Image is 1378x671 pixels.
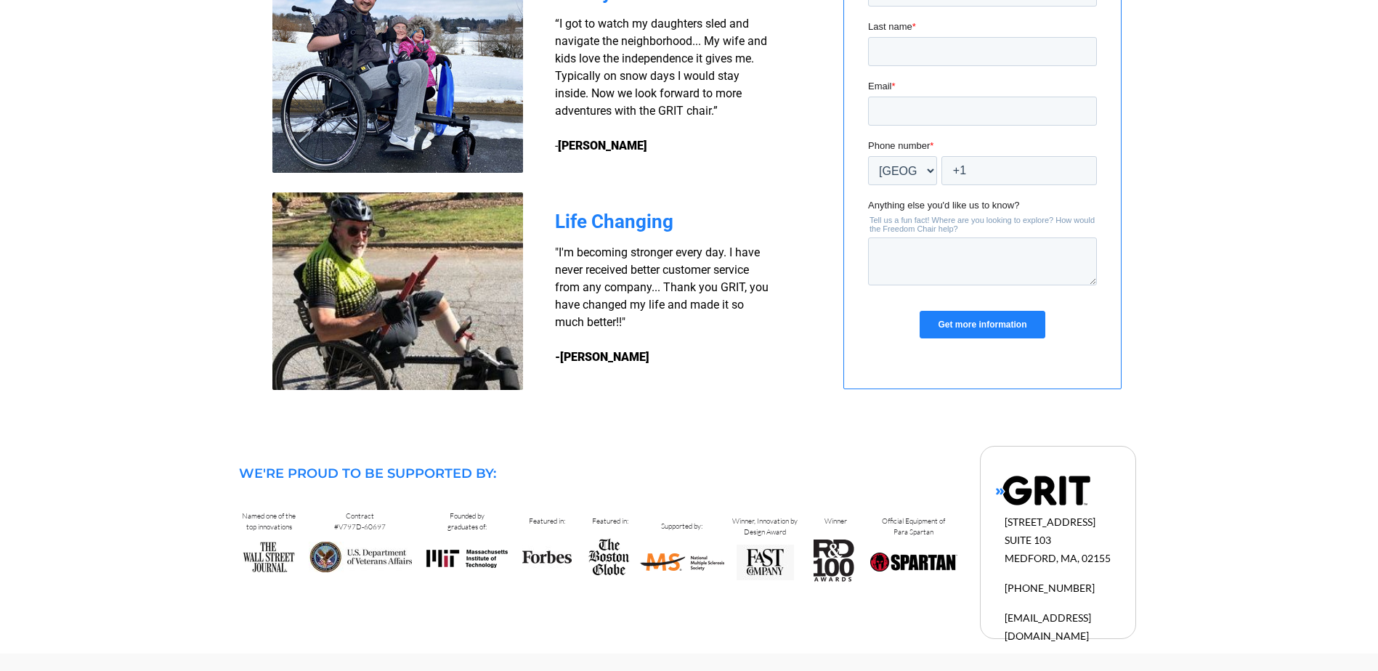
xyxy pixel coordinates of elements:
span: “I got to watch my daughters sled and navigate the neighborhood... My wife and kids love the inde... [555,17,767,152]
span: Winner, Innovation by Design Award [732,516,798,537]
span: Life Changing [555,211,673,232]
strong: [PERSON_NAME] [558,139,647,152]
span: Winner [824,516,847,526]
span: [STREET_ADDRESS] [1005,516,1095,528]
span: Supported by: [661,521,702,531]
span: "I'm becoming stronger every day. I have never received better customer service from any company.... [555,245,769,329]
span: Featured in: [592,516,628,526]
span: Contract #V797D-60697 [334,511,386,532]
span: MEDFORD, MA, 02155 [1005,552,1111,564]
span: Featured in: [529,516,565,526]
span: [PHONE_NUMBER] [1005,582,1095,594]
span: Named one of the top innovations [242,511,296,532]
span: SUITE 103 [1005,534,1051,546]
strong: -[PERSON_NAME] [555,350,649,364]
span: Founded by graduates of: [447,511,487,532]
span: WE'RE PROUD TO BE SUPPORTED BY: [239,465,496,481]
span: Official Equipment of Para Spartan [882,516,945,537]
span: [EMAIL_ADDRESS][DOMAIN_NAME] [1005,611,1091,642]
